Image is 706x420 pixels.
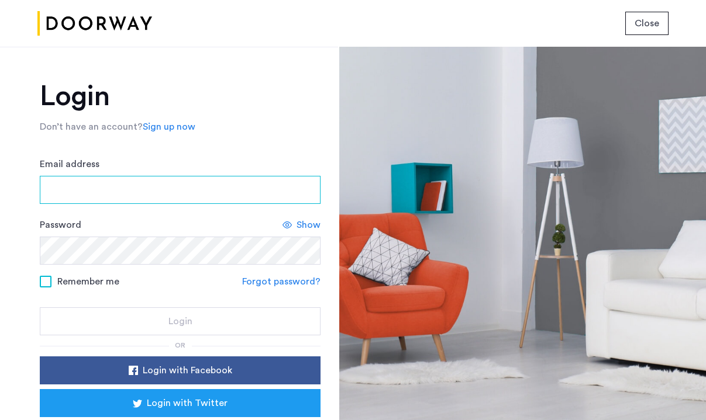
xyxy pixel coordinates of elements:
span: Login with Twitter [147,396,228,410]
span: Login with Facebook [143,363,232,377]
a: Sign up now [143,120,195,134]
img: logo [37,2,152,46]
button: button [40,356,321,384]
span: Show [297,218,321,232]
h1: Login [40,82,321,110]
label: Password [40,218,81,232]
button: button [625,12,669,35]
button: button [40,307,321,335]
button: button [40,389,321,417]
iframe: chat widget [657,373,694,408]
span: Close [635,16,659,30]
span: Don’t have an account? [40,122,143,131]
label: Email address [40,157,99,171]
span: Remember me [57,275,119,289]
a: Forgot password? [242,275,321,289]
span: Login [168,314,192,328]
span: or [175,342,185,349]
